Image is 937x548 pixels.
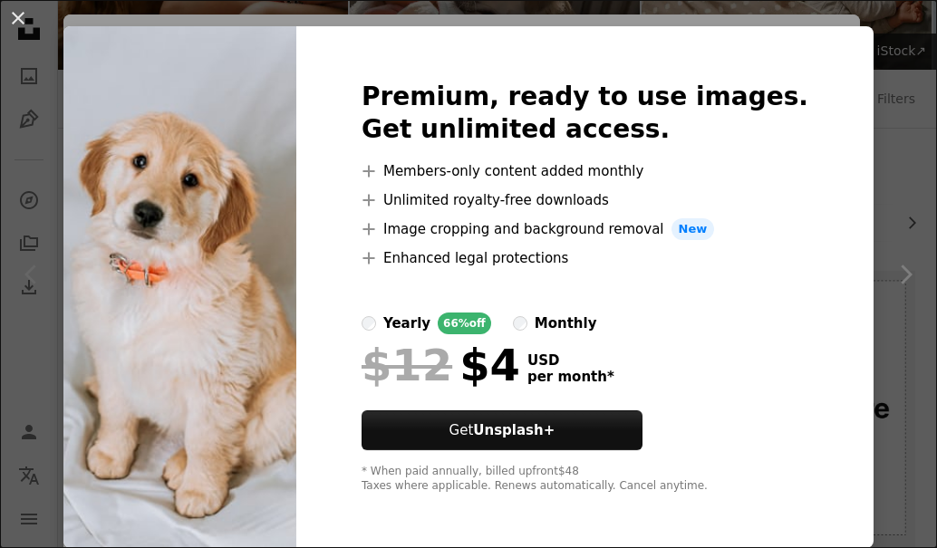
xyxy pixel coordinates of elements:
span: New [671,218,715,240]
input: yearly66%off [362,316,376,331]
li: Unlimited royalty-free downloads [362,189,808,211]
li: Image cropping and background removal [362,218,808,240]
span: $12 [362,341,452,389]
div: $4 [362,341,520,389]
div: monthly [535,312,597,334]
strong: Unsplash+ [473,422,555,438]
span: USD [527,352,614,369]
button: GetUnsplash+ [362,410,642,450]
h2: Premium, ready to use images. Get unlimited access. [362,81,808,146]
img: premium_photo-1694819488591-a43907d1c5cc [63,26,296,548]
span: per month * [527,369,614,385]
input: monthly [513,316,527,331]
li: Members-only content added monthly [362,160,808,182]
li: Enhanced legal protections [362,247,808,269]
div: yearly [383,312,430,334]
div: * When paid annually, billed upfront $48 Taxes where applicable. Renews automatically. Cancel any... [362,465,808,494]
div: 66% off [438,312,491,334]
